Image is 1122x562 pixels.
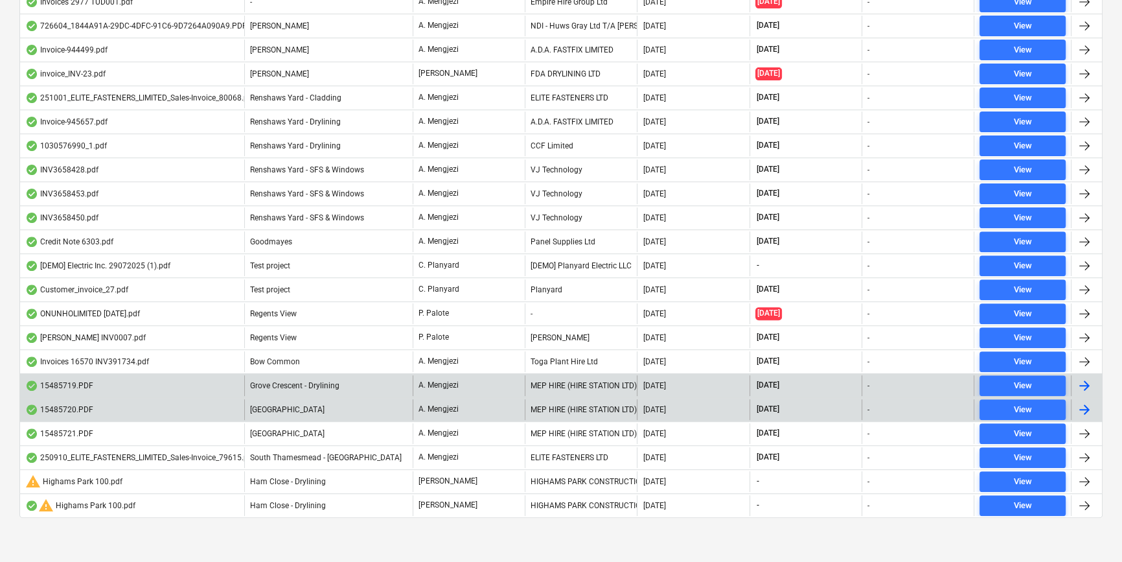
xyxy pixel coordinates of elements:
[1013,427,1031,441] div: View
[250,93,341,102] span: Renshaws Yard - Cladding
[755,284,781,295] span: [DATE]
[979,159,1066,180] button: View
[1013,283,1031,298] div: View
[250,237,292,246] span: Goodmayes
[867,69,869,78] div: -
[979,327,1066,348] button: View
[25,357,38,367] div: OCR finished
[1013,451,1031,465] div: View
[979,351,1066,372] button: View
[525,255,637,276] div: [DEMO] Planyard Electric LLC
[643,69,665,78] div: [DATE]
[25,381,93,391] div: 15485719.PDF
[643,477,665,486] div: [DATE]
[25,333,38,343] div: OCR finished
[250,21,309,30] span: Trent Park
[1013,91,1031,106] div: View
[418,500,477,511] p: [PERSON_NAME]
[525,88,637,108] div: ELITE FASTENERS LTD
[25,333,146,343] div: [PERSON_NAME] INV0007.pdf
[979,88,1066,108] button: View
[643,429,665,438] div: [DATE]
[25,69,106,79] div: invoice_INV-23.pdf
[25,285,128,295] div: Customer_invoice_27.pdf
[755,260,761,271] span: -
[643,141,665,150] div: [DATE]
[525,111,637,132] div: A.D.A. FASTFIX LIMITED
[755,500,761,511] span: -
[643,453,665,462] div: [DATE]
[1013,331,1031,345] div: View
[250,501,326,510] span: Ham Close - Drylining
[867,237,869,246] div: -
[525,399,637,420] div: MEP HIRE (HIRE STATION LTD)
[25,381,38,391] div: OCR finished
[643,93,665,102] div: [DATE]
[418,404,459,415] p: A. Mengjezi
[525,303,637,324] div: -
[250,405,325,414] span: Camden Goods Yard
[755,188,781,199] span: [DATE]
[979,471,1066,492] button: View
[525,327,637,348] div: [PERSON_NAME]
[25,357,149,367] div: Invoices 16570 INV391734.pdf
[867,261,869,270] div: -
[979,135,1066,156] button: View
[418,260,459,271] p: C. Planyard
[25,474,122,489] div: Highams Park 100.pdf
[643,381,665,390] div: [DATE]
[643,309,665,318] div: [DATE]
[418,92,459,103] p: A. Mengjezi
[38,498,54,513] span: warning
[755,164,781,175] span: [DATE]
[755,307,782,320] span: [DATE]
[867,333,869,342] div: -
[250,45,309,54] span: Trent Park
[979,495,1066,516] button: View
[250,189,364,198] span: Renshaws Yard - SFS & Windows
[1013,43,1031,58] div: View
[25,498,135,513] div: Highams Park 100.pdf
[1013,474,1031,489] div: View
[979,231,1066,252] button: View
[25,428,38,439] div: OCR finished
[25,404,38,415] div: OCR finished
[250,477,326,486] span: Ham Close - Drylining
[643,357,665,366] div: [DATE]
[1013,498,1031,513] div: View
[525,64,637,84] div: FDA DRYLINING LTD
[755,356,781,367] span: [DATE]
[418,476,477,487] p: [PERSON_NAME]
[250,429,325,438] span: Camden Goods Yard
[979,375,1066,396] button: View
[25,117,108,127] div: Invoice-945657.pdf
[25,21,247,31] div: 726604_1844A91A-29DC-4DFC-91C6-9D7264A090A9.PDF
[25,237,38,247] div: OCR finished
[755,404,781,415] span: [DATE]
[525,40,637,60] div: A.D.A. FASTFIX LIMITED
[250,141,341,150] span: Renshaws Yard - Drylining
[525,279,637,300] div: Planyard
[1013,259,1031,274] div: View
[643,213,665,222] div: [DATE]
[755,428,781,439] span: [DATE]
[979,255,1066,276] button: View
[25,452,38,463] div: OCR finished
[25,69,38,79] div: OCR finished
[755,452,781,463] span: [DATE]
[867,165,869,174] div: -
[25,452,255,463] div: 250910_ELITE_FASTENERS_LIMITED_Sales-Invoice_79615.pdf
[643,21,665,30] div: [DATE]
[525,423,637,444] div: MEP HIRE (HIRE STATION LTD)
[1013,115,1031,130] div: View
[1013,163,1031,178] div: View
[979,447,1066,468] button: View
[25,404,93,415] div: 15485720.PDF
[25,189,38,199] div: OCR finished
[25,141,38,151] div: OCR finished
[25,428,93,439] div: 15485721.PDF
[418,44,459,55] p: A. Mengjezi
[867,141,869,150] div: -
[25,141,107,151] div: 1030576990_1.pdf
[25,165,38,175] div: OCR finished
